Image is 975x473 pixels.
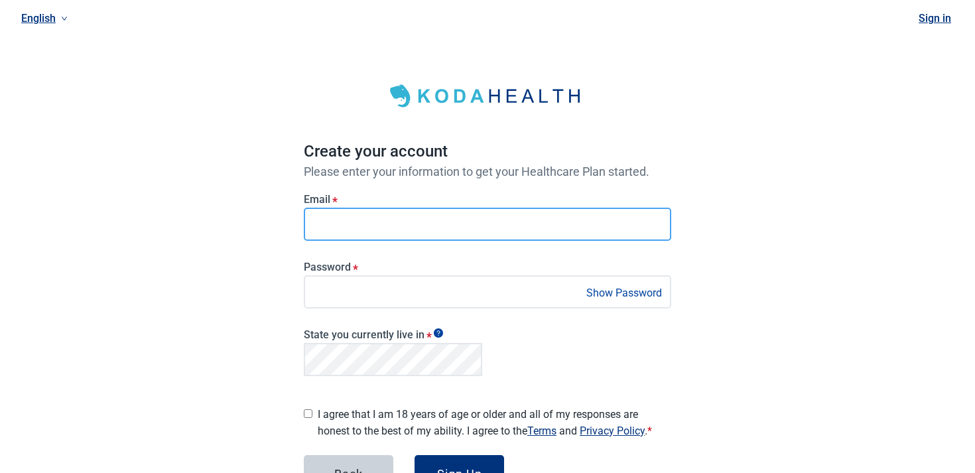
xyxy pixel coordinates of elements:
p: Please enter your information to get your Healthcare Plan started. [304,165,671,178]
a: Sign in [919,12,951,25]
img: Koda Health [381,80,594,113]
a: Privacy Policy [580,425,645,437]
span: Show tooltip [434,328,443,338]
h1: Create your account [304,139,671,165]
label: I agree that I am 18 years of age or older and all of my responses are honest to the best of my a... [318,406,671,439]
label: Email [304,193,671,206]
a: Terms [527,425,556,437]
span: down [61,15,68,22]
a: Current language: English [16,7,73,29]
label: Password [304,261,671,273]
button: Show Password [582,284,666,302]
span: Required field [647,425,652,437]
label: State you currently live in [304,328,482,341]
